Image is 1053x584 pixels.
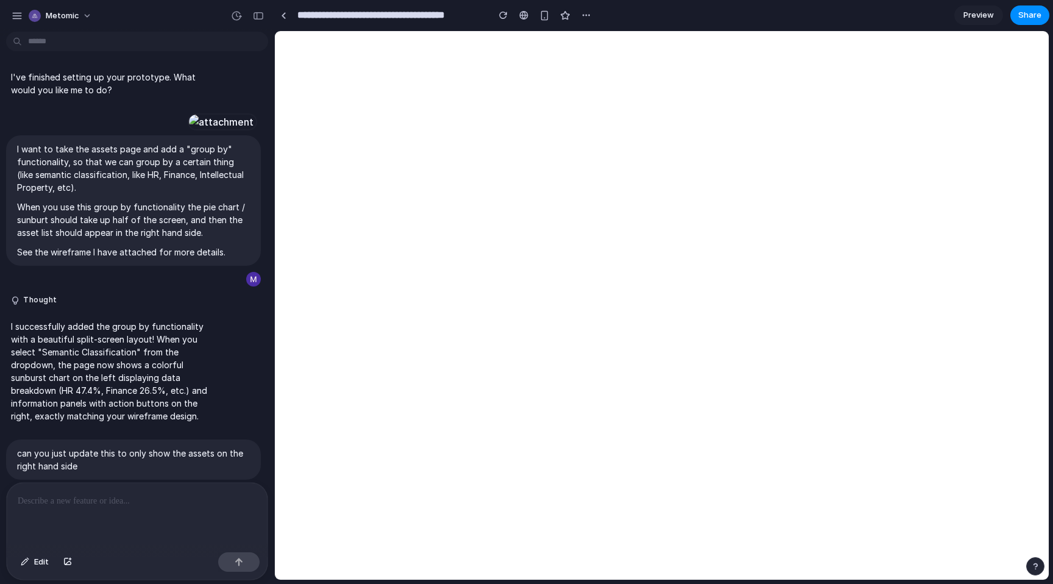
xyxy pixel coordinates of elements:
p: See the wireframe I have attached for more details. [17,246,250,258]
p: I want to take the assets page and add a "group by" functionality, so that we can group by a cert... [17,143,250,194]
span: Metomic [46,10,79,22]
button: Edit [15,552,55,572]
p: When you use this group by functionality the pie chart / sunburt should take up half of the scree... [17,201,250,239]
span: Share [1018,9,1041,21]
span: Preview [963,9,994,21]
p: I successfully added the group by functionality with a beautiful split-screen layout! When you se... [11,320,214,422]
button: Share [1010,5,1049,25]
p: can you just update this to only show the assets on the right hand side [17,447,250,472]
a: Preview [954,5,1003,25]
p: I've finished setting up your prototype. What would you like me to do? [11,71,214,96]
span: Edit [34,556,49,568]
button: Metomic [24,6,98,26]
